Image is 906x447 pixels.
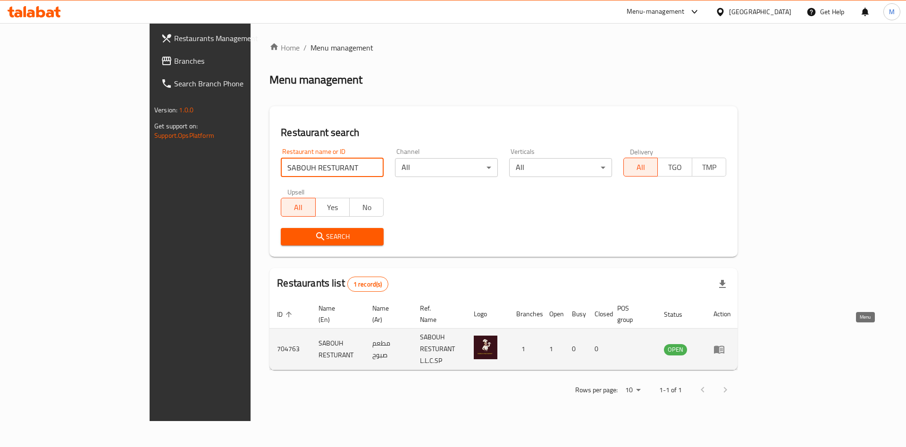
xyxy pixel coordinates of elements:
[154,129,214,142] a: Support.OpsPlatform
[466,300,509,329] th: Logo
[179,104,193,116] span: 1.0.0
[349,198,384,217] button: No
[174,33,294,44] span: Restaurants Management
[587,329,610,370] td: 0
[664,309,695,320] span: Status
[153,50,301,72] a: Branches
[628,160,654,174] span: All
[474,336,497,359] img: SABOUH RESTURANT
[662,160,688,174] span: TGO
[319,303,353,325] span: Name (En)
[153,72,301,95] a: Search Branch Phone
[509,300,542,329] th: Branches
[303,42,307,53] li: /
[288,231,376,243] span: Search
[315,198,350,217] button: Yes
[347,277,388,292] div: Total records count
[348,280,388,289] span: 1 record(s)
[281,228,384,245] button: Search
[154,120,198,132] span: Get support on:
[174,78,294,89] span: Search Branch Phone
[420,303,455,325] span: Ref. Name
[281,126,726,140] h2: Restaurant search
[542,329,564,370] td: 1
[542,300,564,329] th: Open
[412,329,466,370] td: SABOUH RESTURANT L.L.C.SP
[319,201,346,214] span: Yes
[281,158,384,177] input: Search for restaurant name or ID..
[617,303,645,325] span: POS group
[277,309,295,320] span: ID
[174,55,294,67] span: Branches
[154,104,177,116] span: Version:
[630,148,654,155] label: Delivery
[153,27,301,50] a: Restaurants Management
[706,300,738,329] th: Action
[889,7,895,17] span: M
[659,384,682,396] p: 1-1 of 1
[692,158,726,177] button: TMP
[711,273,734,295] div: Export file
[285,201,311,214] span: All
[621,383,644,397] div: Rows per page:
[587,300,610,329] th: Closed
[564,329,587,370] td: 0
[664,344,687,355] span: OPEN
[365,329,412,370] td: مطعم صبوح
[277,276,388,292] h2: Restaurants list
[627,6,685,17] div: Menu-management
[287,188,305,195] label: Upsell
[269,72,362,87] h2: Menu management
[311,329,365,370] td: SABOUH RESTURANT
[269,300,738,370] table: enhanced table
[372,303,401,325] span: Name (Ar)
[281,198,315,217] button: All
[395,158,498,177] div: All
[657,158,692,177] button: TGO
[353,201,380,214] span: No
[509,158,612,177] div: All
[729,7,791,17] div: [GEOGRAPHIC_DATA]
[564,300,587,329] th: Busy
[269,42,738,53] nav: breadcrumb
[310,42,373,53] span: Menu management
[623,158,658,177] button: All
[575,384,618,396] p: Rows per page:
[509,329,542,370] td: 1
[696,160,722,174] span: TMP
